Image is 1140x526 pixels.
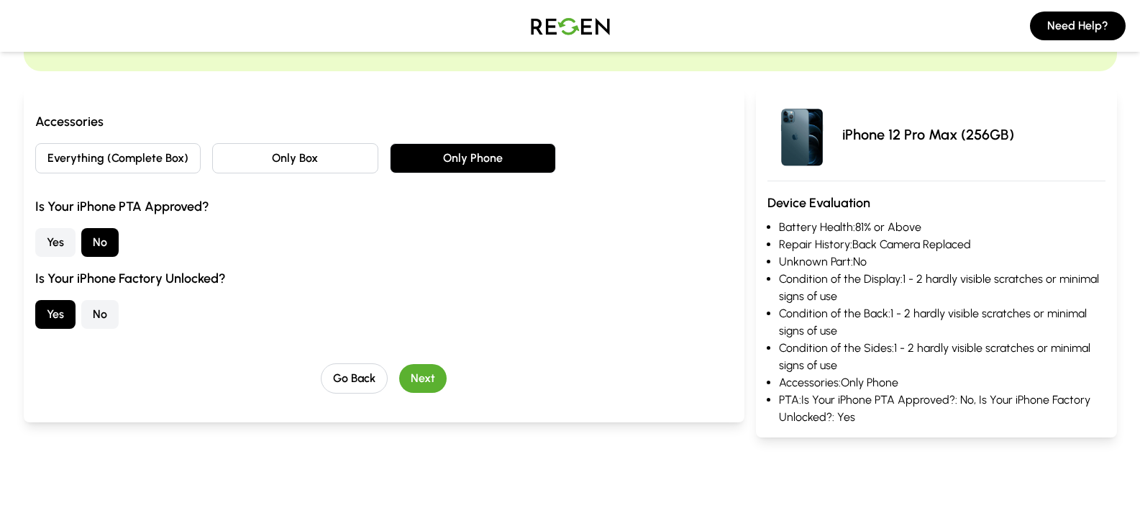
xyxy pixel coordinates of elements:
[767,100,836,169] img: iPhone 12 Pro Max
[1030,12,1126,40] button: Need Help?
[35,268,734,289] h3: Is Your iPhone Factory Unlocked?
[779,340,1105,374] li: Condition of the Sides: 1 - 2 hardly visible scratches or minimal signs of use
[35,196,734,217] h3: Is Your iPhone PTA Approved?
[81,228,119,257] button: No
[779,219,1105,236] li: Battery Health: 81% or Above
[81,300,119,329] button: No
[35,112,734,132] h3: Accessories
[35,300,76,329] button: Yes
[779,236,1105,253] li: Repair History: Back Camera Replaced
[767,193,1105,213] h3: Device Evaluation
[779,253,1105,271] li: Unknown Part: No
[35,143,201,173] button: Everything (Complete Box)
[399,364,447,393] button: Next
[779,391,1105,426] li: PTA: Is Your iPhone PTA Approved?: No, Is Your iPhone Factory Unlocked?: Yes
[779,271,1105,305] li: Condition of the Display: 1 - 2 hardly visible scratches or minimal signs of use
[321,363,388,394] button: Go Back
[212,143,378,173] button: Only Box
[520,6,621,46] img: Logo
[779,374,1105,391] li: Accessories: Only Phone
[390,143,556,173] button: Only Phone
[35,228,76,257] button: Yes
[842,124,1014,145] p: iPhone 12 Pro Max (256GB)
[779,305,1105,340] li: Condition of the Back: 1 - 2 hardly visible scratches or minimal signs of use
